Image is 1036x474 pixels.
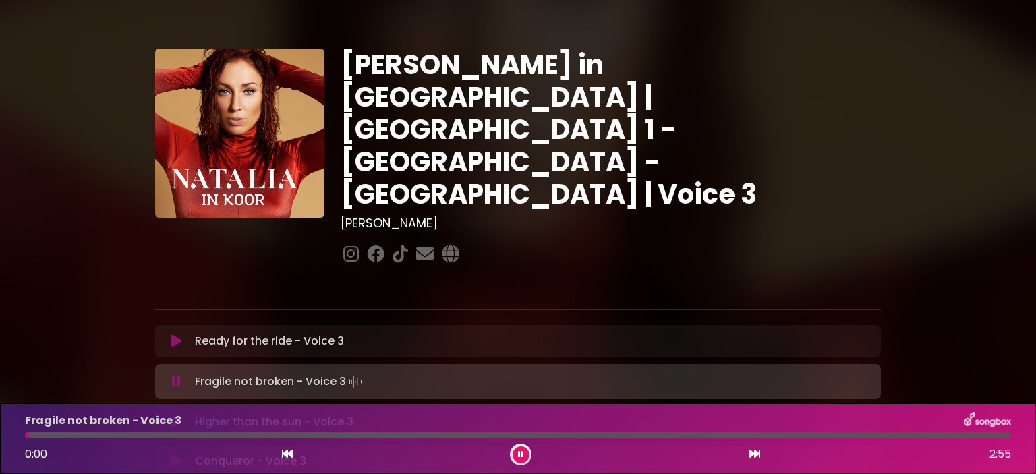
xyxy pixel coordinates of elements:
p: Ready for the ride - Voice 3 [195,333,344,349]
img: waveform4.gif [346,372,365,391]
p: Fragile not broken - Voice 3 [25,413,181,429]
h3: [PERSON_NAME] [341,216,881,231]
span: 2:55 [989,446,1011,463]
h1: [PERSON_NAME] in [GEOGRAPHIC_DATA] | [GEOGRAPHIC_DATA] 1 - [GEOGRAPHIC_DATA] - [GEOGRAPHIC_DATA] ... [341,49,881,210]
span: 0:00 [25,446,47,462]
p: Fragile not broken - Voice 3 [195,372,365,391]
img: songbox-logo-white.png [964,412,1011,429]
img: YTVS25JmS9CLUqXqkEhs [155,49,324,218]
